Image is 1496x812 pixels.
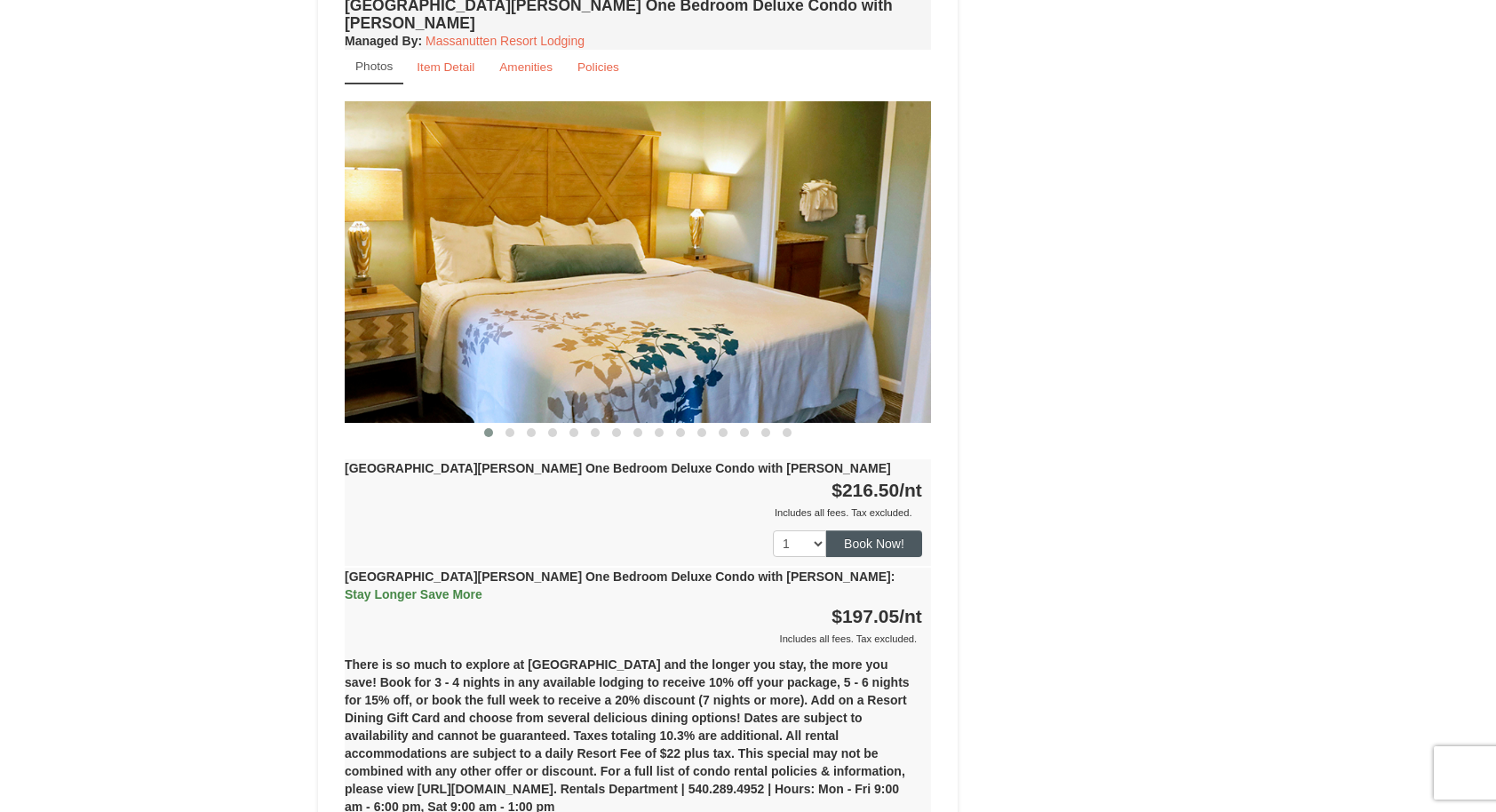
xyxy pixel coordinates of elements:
a: Photos [345,50,403,84]
span: /nt [899,480,922,500]
span: /nt [899,606,922,626]
strong: : [345,34,422,48]
strong: $216.50 [832,480,922,500]
a: Amenities [488,50,564,84]
strong: [GEOGRAPHIC_DATA][PERSON_NAME] One Bedroom Deluxe Condo with [PERSON_NAME] [345,569,895,601]
a: Item Detail [405,50,486,84]
small: Item Detail [417,60,474,74]
small: Photos [355,60,393,73]
img: 18876286-122-159e5707.jpg [345,101,931,422]
a: Policies [566,50,631,84]
button: Book Now! [826,530,922,557]
div: Includes all fees. Tax excluded. [345,630,922,648]
span: : [891,569,895,584]
strong: [GEOGRAPHIC_DATA][PERSON_NAME] One Bedroom Deluxe Condo with [PERSON_NAME] [345,461,891,475]
span: Stay Longer Save More [345,587,482,601]
div: Includes all fees. Tax excluded. [345,504,922,521]
a: Massanutten Resort Lodging [426,34,585,48]
small: Amenities [499,60,553,74]
small: Policies [577,60,619,74]
span: $197.05 [832,606,899,626]
span: Managed By [345,34,418,48]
